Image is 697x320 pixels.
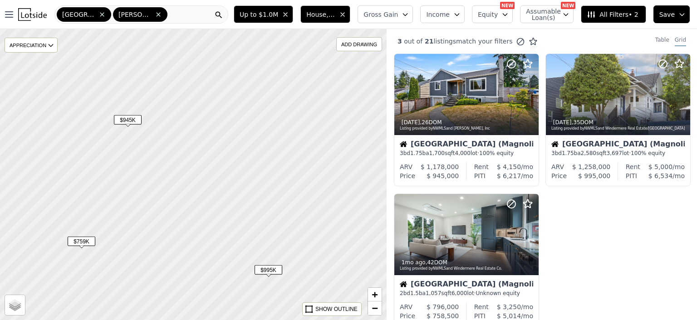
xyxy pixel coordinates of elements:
a: Zoom in [368,288,382,301]
button: All Filters• 2 [581,5,646,23]
span: $759K [68,237,95,246]
span: [GEOGRAPHIC_DATA] [62,10,97,19]
div: , 35 DOM [551,119,686,126]
span: $ 995,000 [578,172,610,179]
button: Equity [472,5,513,23]
div: $995K [255,265,282,278]
div: Grid [675,36,686,46]
span: Gross Gain [363,10,398,19]
div: Rent [626,162,640,171]
div: /mo [489,302,533,311]
span: $ 6,534 [648,172,672,179]
div: SHOW OUTLINE [315,305,358,313]
div: /mo [486,171,533,180]
span: 1,700 [429,150,445,156]
a: [DATE],26DOMListing provided byNWMLSand [PERSON_NAME], IncHouse[GEOGRAPHIC_DATA] (Magnolia)3bd1.7... [394,53,538,186]
div: NEW [561,2,575,9]
span: 1,057 [426,290,441,296]
div: , 26 DOM [400,119,534,126]
span: [PERSON_NAME] ([GEOGRAPHIC_DATA]) [118,10,153,19]
span: match your filters [456,37,513,46]
span: 3,697 [607,150,622,156]
div: $759K [68,237,95,250]
span: Equity [478,10,498,19]
span: $ 758,500 [427,312,459,320]
time: 2025-07-17 22:12 [553,119,572,126]
div: ARV [400,302,412,311]
div: PITI [474,171,486,180]
div: $945K [114,115,142,128]
button: Gross Gain [358,5,413,23]
div: Price [551,171,567,180]
a: Layers [5,295,25,315]
div: 2 bd 1.5 ba sqft lot · Unknown equity [400,290,533,297]
div: ADD DRAWING [337,38,382,51]
a: Zoom out [368,301,382,315]
button: Income [420,5,465,23]
img: House [400,141,407,148]
span: 3 [398,38,402,45]
span: $ 6,217 [497,172,521,179]
span: $ 5,014 [497,312,521,320]
div: Listing provided by NWMLS and [PERSON_NAME], Inc [400,126,534,131]
div: 3 bd 1.75 ba sqft lot · 100% equity [400,150,533,157]
div: ARV [551,162,564,171]
span: $ 5,000 [648,163,672,170]
span: 21 [422,38,433,45]
div: /mo [489,162,533,171]
div: , 42 DOM [400,259,534,266]
span: $945K [114,115,142,125]
img: House [551,141,559,148]
div: Listing provided by NWMLS and Windermere Real Estate Co. [400,266,534,272]
span: 6,000 [452,290,467,296]
span: $ 3,250 [497,303,521,310]
div: /mo [637,171,685,180]
span: − [372,302,378,314]
div: [GEOGRAPHIC_DATA] (Magnolia) [400,281,533,290]
span: $ 1,258,000 [572,163,611,170]
span: + [372,289,378,300]
div: PITI [626,171,637,180]
button: House, Multifamily [300,5,350,23]
span: Assumable Loan(s) [526,8,555,21]
span: 4,000 [455,150,471,156]
div: ARV [400,162,412,171]
span: $ 945,000 [427,172,459,179]
img: Lotside [18,8,47,21]
div: 3 bd 1.75 ba sqft lot · 100% equity [551,150,685,157]
div: [GEOGRAPHIC_DATA] (Magnolia) [551,141,685,150]
div: /mo [640,162,685,171]
span: $ 796,000 [427,303,459,310]
span: Save [659,10,675,19]
span: Income [426,10,450,19]
div: out of listings [387,37,538,46]
div: [GEOGRAPHIC_DATA] (Magnolia) [400,141,533,150]
span: All Filters • 2 [587,10,638,19]
button: Up to $1.0M [234,5,293,23]
div: Rent [474,162,489,171]
div: NEW [500,2,515,9]
span: $995K [255,265,282,275]
button: Save [653,5,690,23]
img: House [400,281,407,288]
span: $ 1,178,000 [421,163,459,170]
span: $ 4,150 [497,163,521,170]
div: Listing provided by NWMLS and Windermere Real Estate/[GEOGRAPHIC_DATA] [551,126,686,131]
time: 2025-07-10 15:58 [402,259,426,266]
span: Up to $1.0M [240,10,278,19]
time: 2025-07-22 19:31 [402,119,420,126]
div: Rent [474,302,489,311]
div: Table [655,36,669,46]
div: Price [400,171,415,180]
a: [DATE],35DOMListing provided byNWMLSand Windermere Real Estate/[GEOGRAPHIC_DATA]House[GEOGRAPHIC_... [545,53,690,186]
span: 2,580 [581,150,596,156]
button: Assumable Loan(s) [520,5,574,23]
span: House, Multifamily [306,10,335,19]
div: APPRECIATION [5,38,58,53]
